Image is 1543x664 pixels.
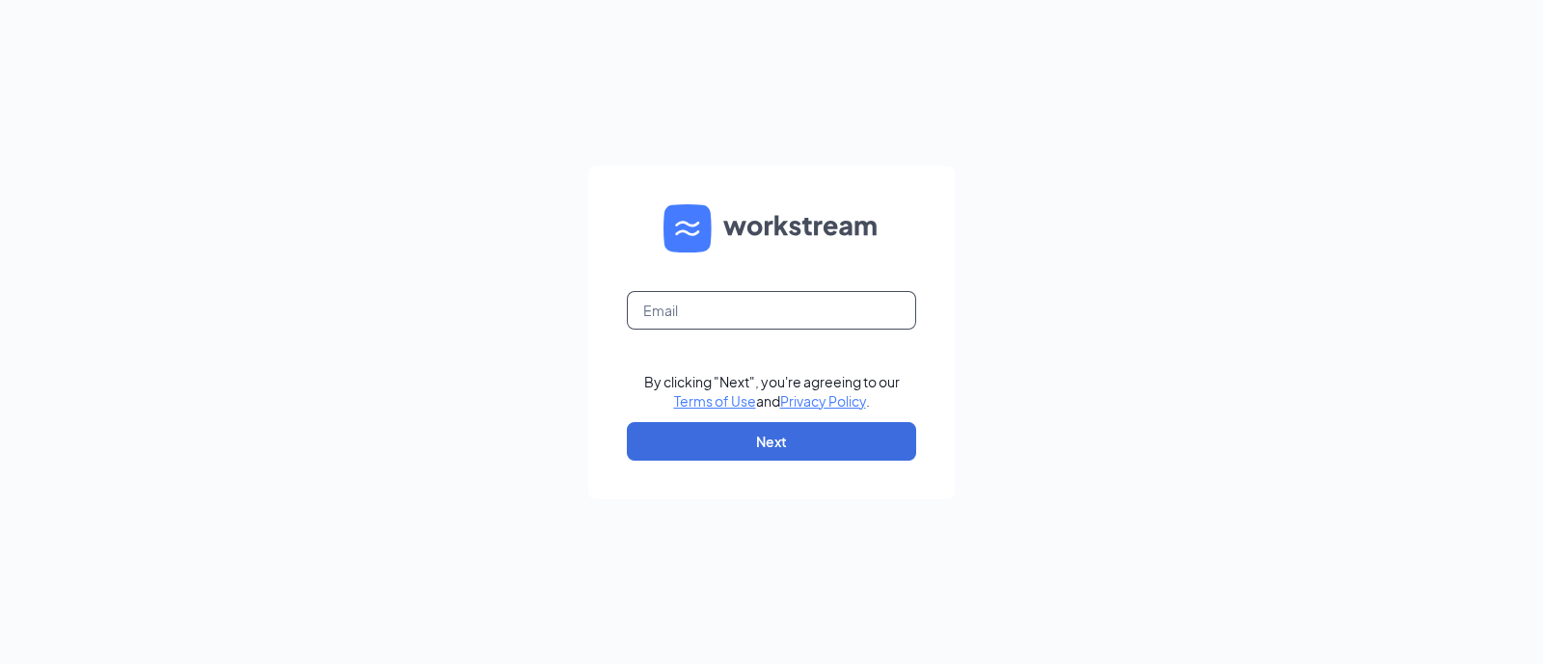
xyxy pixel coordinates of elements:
[627,291,916,330] input: Email
[644,372,900,411] div: By clicking "Next", you're agreeing to our and .
[627,422,916,461] button: Next
[674,392,756,410] a: Terms of Use
[663,204,880,252] img: WS logo and Workstream text
[780,392,866,410] a: Privacy Policy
